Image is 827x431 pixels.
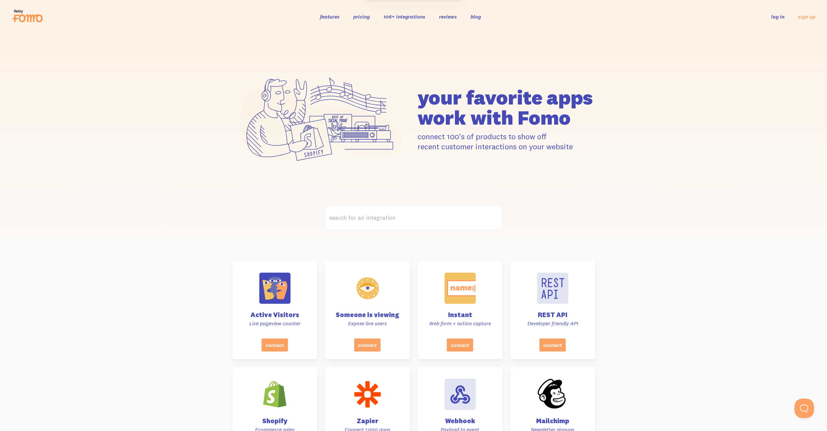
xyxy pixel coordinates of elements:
a: log in [771,13,784,20]
a: pricing [353,13,370,20]
h4: Someone is viewing [333,312,402,318]
a: Active Visitors Live pageview counter connect [232,261,317,359]
a: sign up [798,13,815,20]
h4: REST API [518,312,587,318]
a: reviews [439,13,457,20]
button: connect [539,339,566,351]
a: REST API Developer friendly API connect [510,261,595,359]
button: connect [262,339,288,351]
label: search for an integration [325,206,502,230]
button: connect [447,339,473,351]
p: Live pageview counter [240,320,309,327]
button: connect [354,339,381,351]
p: Web form + action capture [425,320,495,327]
a: 106+ integrations [383,13,425,20]
h4: Zapier [333,418,402,424]
p: Developer friendly API [518,320,587,327]
a: blog [471,13,481,20]
h4: Mailchimp [518,418,587,424]
h4: Webhook [425,418,495,424]
h4: Shopify [240,418,309,424]
h4: Active Visitors [240,312,309,318]
p: Expose live users [333,320,402,327]
p: connect 100's of products to show off recent customer interactions on your website [418,131,595,152]
iframe: Help Scout Beacon - Open [795,399,814,418]
h4: Instant [425,312,495,318]
a: features [320,13,340,20]
a: Someone is viewing Expose live users connect [325,261,410,359]
h1: your favorite apps work with Fomo [418,87,595,128]
a: Instant Web form + action capture connect [418,261,502,359]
